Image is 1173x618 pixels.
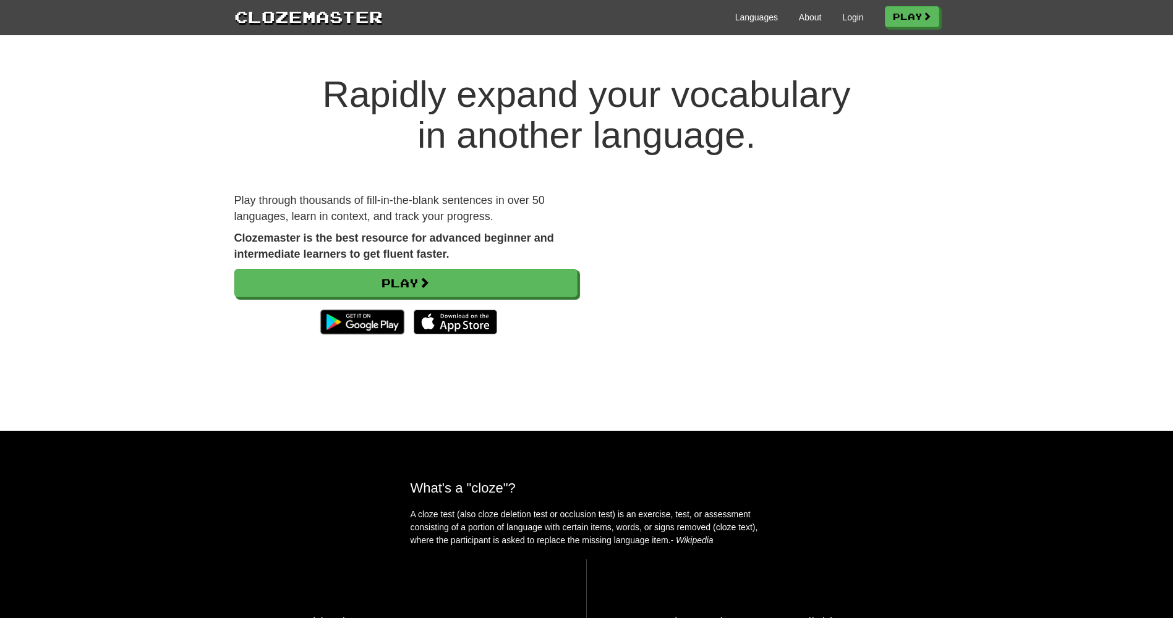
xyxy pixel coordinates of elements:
[411,508,763,547] p: A cloze test (also cloze deletion test or occlusion test) is an exercise, test, or assessment con...
[735,11,778,23] a: Languages
[234,232,554,260] strong: Clozemaster is the best resource for advanced beginner and intermediate learners to get fluent fa...
[885,6,939,27] a: Play
[234,269,578,297] a: Play
[411,480,763,496] h2: What's a "cloze"?
[671,535,714,545] em: - Wikipedia
[314,303,410,341] img: Get it on Google Play
[842,11,863,23] a: Login
[234,5,383,28] a: Clozemaster
[234,193,578,224] p: Play through thousands of fill-in-the-blank sentences in over 50 languages, learn in context, and...
[414,310,497,334] img: Download_on_the_App_Store_Badge_US-UK_135x40-25178aeef6eb6b83b96f5f2d004eda3bffbb37122de64afbaef7...
[799,11,822,23] a: About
